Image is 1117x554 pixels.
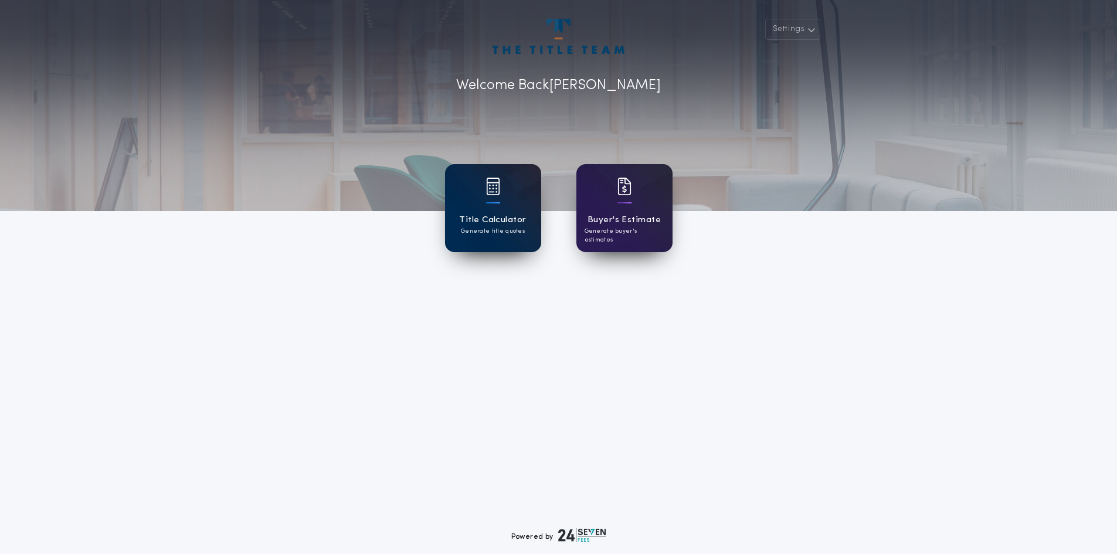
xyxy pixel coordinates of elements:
[456,75,661,96] p: Welcome Back [PERSON_NAME]
[459,213,526,227] h1: Title Calculator
[588,213,661,227] h1: Buyer's Estimate
[511,528,606,542] div: Powered by
[765,19,820,40] button: Settings
[576,164,673,252] a: card iconBuyer's EstimateGenerate buyer's estimates
[493,19,624,54] img: account-logo
[617,178,632,195] img: card icon
[558,528,606,542] img: logo
[585,227,664,244] p: Generate buyer's estimates
[445,164,541,252] a: card iconTitle CalculatorGenerate title quotes
[486,178,500,195] img: card icon
[461,227,525,236] p: Generate title quotes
